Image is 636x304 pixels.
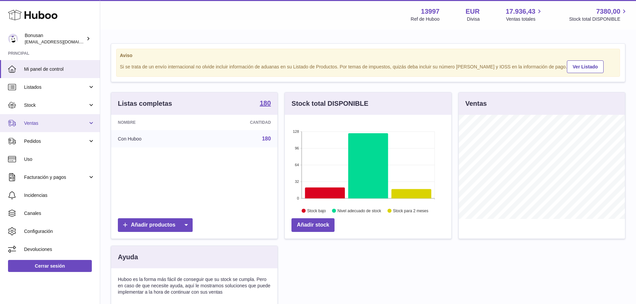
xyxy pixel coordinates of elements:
a: 180 [262,136,271,141]
div: Ref de Huboo [411,16,439,22]
td: Con Huboo [111,130,198,147]
div: Bonusan [25,32,85,45]
text: 32 [295,180,299,184]
a: 180 [260,100,271,108]
a: Ver Listado [567,60,603,73]
div: Si se trata de un envío internacional no olvide incluir información de aduanas en su Listado de P... [120,59,616,73]
a: 17.936,43 Ventas totales [506,7,543,22]
span: [EMAIL_ADDRESS][DOMAIN_NAME] [25,39,98,44]
text: 128 [293,129,299,133]
strong: 180 [260,100,271,106]
h3: Ayuda [118,253,138,262]
th: Nombre [111,115,198,130]
text: Stock bajo [307,209,326,213]
span: Uso [24,156,95,163]
text: 96 [295,146,299,150]
a: 7380,00 Stock total DISPONIBLE [569,7,628,22]
span: Incidencias [24,192,95,199]
h3: Stock total DISPONIBLE [291,99,368,108]
span: Listados [24,84,88,90]
h3: Listas completas [118,99,172,108]
span: Configuración [24,228,95,235]
span: Pedidos [24,138,88,144]
span: Mi panel de control [24,66,95,72]
a: Añadir stock [291,218,335,232]
span: Devoluciones [24,246,95,253]
text: 64 [295,163,299,167]
span: 17.936,43 [506,7,536,16]
a: Cerrar sesión [8,260,92,272]
span: Ventas [24,120,88,126]
span: Ventas totales [506,16,543,22]
span: 7380,00 [596,7,620,16]
span: Stock [24,102,88,108]
span: Canales [24,210,95,217]
th: Cantidad [198,115,278,130]
a: Añadir productos [118,218,193,232]
span: Facturación y pagos [24,174,88,181]
img: info@bonusan.es [8,34,18,44]
text: Nivel adecuado de stock [338,209,382,213]
strong: Aviso [120,52,616,59]
strong: 13997 [421,7,440,16]
text: 0 [297,196,299,200]
span: Stock total DISPONIBLE [569,16,628,22]
p: Huboo es la forma más fácil de conseguir que su stock se cumpla. Pero en caso de que necesite ayu... [118,276,271,295]
h3: Ventas [465,99,487,108]
strong: EUR [465,7,479,16]
div: Divisa [467,16,480,22]
text: Stock para 2 meses [393,209,428,213]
